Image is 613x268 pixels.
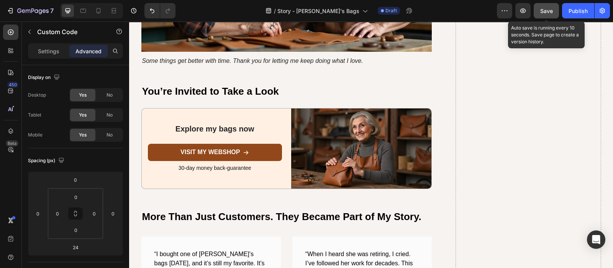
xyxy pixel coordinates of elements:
[7,82,18,88] div: 450
[25,228,139,265] p: “I bought one of [PERSON_NAME]’s bags [DATE], and it’s still my favorite. It’s more than a bag — ...
[79,132,87,138] span: Yes
[6,140,18,146] div: Beta
[3,3,57,18] button: 7
[569,7,588,15] div: Publish
[162,87,302,167] img: gempages_575986911949095762-d449a950-ee1a-4230-93ca-7f6c7f2bdc54.webp
[68,191,84,203] input: 0px
[32,208,44,219] input: 0
[107,112,113,118] span: No
[37,27,102,36] p: Custom Code
[28,72,61,83] div: Display on
[107,208,119,219] input: 0
[107,132,113,138] span: No
[75,47,102,55] p: Advanced
[68,224,84,236] input: 0px
[52,208,63,219] input: 0px
[587,230,605,249] div: Open Intercom Messenger
[562,3,594,18] button: Publish
[28,92,46,99] div: Desktop
[79,92,87,99] span: Yes
[68,174,83,186] input: 0
[89,208,100,219] input: 0px
[38,47,59,55] p: Settings
[277,7,359,15] span: Story - [PERSON_NAME]'s Bags
[540,8,553,14] span: Save
[28,112,41,118] div: Tablet
[107,92,113,99] span: No
[68,242,83,253] input: 24
[50,6,54,15] p: 7
[385,7,397,14] span: Draft
[176,228,290,256] p: “When I heard she was retiring, I cried. I’ve followed her work for decades. This final collectio...
[274,7,276,15] span: /
[129,21,613,268] iframe: To enrich screen reader interactions, please activate Accessibility in Grammarly extension settings
[12,188,303,203] h2: More Than Just Customers. They Became Part of My Story.
[534,3,559,18] button: Save
[144,3,175,18] div: Undo/Redo
[79,112,87,118] span: Yes
[28,132,43,138] div: Mobile
[28,156,66,166] div: Spacing (px)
